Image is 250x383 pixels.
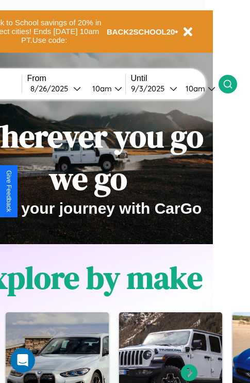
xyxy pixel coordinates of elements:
button: 8/26/2025 [27,83,84,94]
iframe: Intercom live chat [10,348,35,373]
b: BACK2SCHOOL20 [107,27,175,36]
div: 10am [180,84,208,93]
div: Give Feedback [5,170,12,212]
label: From [27,74,125,83]
div: 10am [87,84,114,93]
div: 8 / 26 / 2025 [30,84,73,93]
button: 10am [84,83,125,94]
div: 9 / 3 / 2025 [131,84,170,93]
label: Until [131,74,219,83]
button: 10am [177,83,219,94]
